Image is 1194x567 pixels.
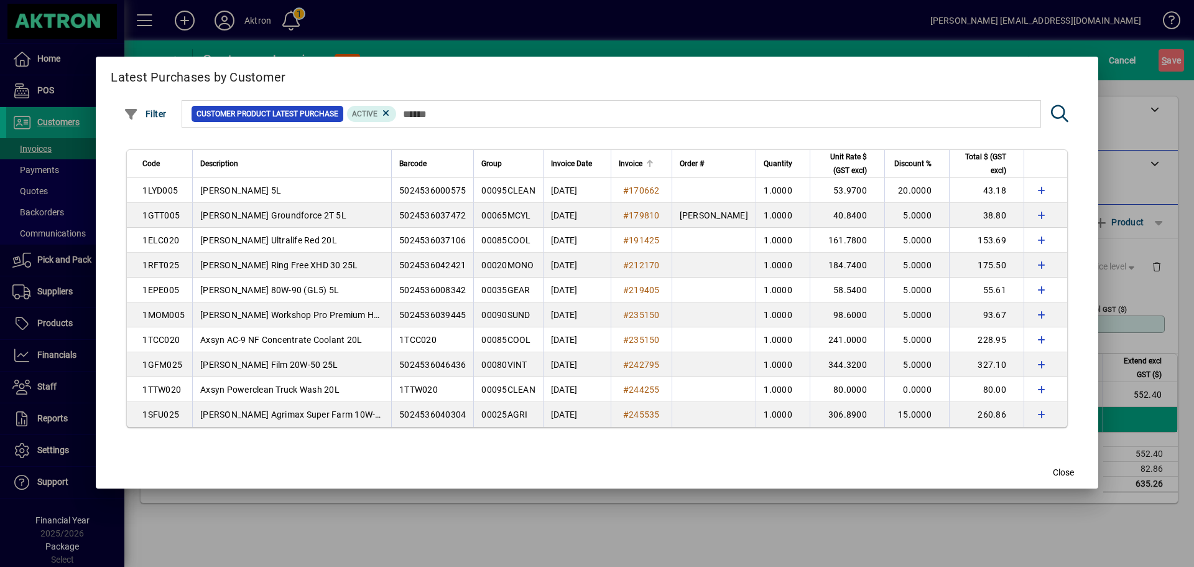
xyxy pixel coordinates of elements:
[810,278,884,302] td: 58.5400
[200,185,281,195] span: [PERSON_NAME] 5L
[629,310,660,320] span: 235150
[949,302,1024,327] td: 93.67
[629,285,660,295] span: 219405
[200,210,346,220] span: [PERSON_NAME] Groundforce 2T 5L
[543,377,611,402] td: [DATE]
[399,210,466,220] span: 5024536037472
[810,203,884,228] td: 40.8400
[619,258,664,272] a: #212170
[1053,466,1074,479] span: Close
[142,185,178,195] span: 1LYD005
[543,203,611,228] td: [DATE]
[200,410,403,419] span: [PERSON_NAME] Agrimax Super Farm 10W-30 25L
[629,335,660,345] span: 235150
[949,203,1024,228] td: 38.80
[957,150,1017,177] div: Total $ (GST excl)
[481,210,530,220] span: 00065MCYL
[543,178,611,203] td: [DATE]
[680,157,704,171] span: Order #
[892,157,943,171] div: Discount %
[96,57,1098,93] h2: Latest Purchases by Customer
[818,150,867,177] span: Unit Rate $ (GST excl)
[619,358,664,372] a: #242795
[399,185,466,195] span: 5024536000575
[623,310,629,320] span: #
[810,253,884,278] td: 184.7400
[623,360,629,370] span: #
[543,302,611,327] td: [DATE]
[629,410,660,419] span: 245535
[756,203,810,228] td: 1.0000
[756,302,810,327] td: 1.0000
[200,235,337,245] span: [PERSON_NAME] Ultralife Red 20L
[949,327,1024,352] td: 228.95
[810,327,884,352] td: 241.0000
[481,157,502,171] span: Group
[399,335,437,345] span: 1TCC020
[142,360,182,370] span: 1GFM025
[200,360,338,370] span: [PERSON_NAME] Film 20W-50 25L
[756,253,810,278] td: 1.0000
[756,377,810,402] td: 1.0000
[894,157,932,171] span: Discount %
[623,235,629,245] span: #
[543,253,611,278] td: [DATE]
[810,377,884,402] td: 80.0000
[957,150,1006,177] span: Total $ (GST excl)
[619,283,664,297] a: #219405
[347,106,397,122] mat-chip: Product Activation Status: Active
[619,308,664,322] a: #235150
[629,260,660,270] span: 212170
[399,360,466,370] span: 5024536046436
[619,184,664,197] a: #170662
[1044,461,1083,484] button: Close
[200,260,358,270] span: [PERSON_NAME] Ring Free XHD 30 25L
[481,285,530,295] span: 00035GEAR
[619,408,664,421] a: #245535
[543,402,611,427] td: [DATE]
[352,110,377,118] span: Active
[810,352,884,377] td: 344.3200
[629,210,660,220] span: 179810
[124,109,167,119] span: Filter
[884,352,949,377] td: 5.0000
[756,402,810,427] td: 1.0000
[810,178,884,203] td: 53.9700
[200,157,238,171] span: Description
[481,335,530,345] span: 00085COOL
[200,285,339,295] span: [PERSON_NAME] 80W-90 (GL5) 5L
[399,157,466,171] div: Barcode
[623,410,629,419] span: #
[142,210,180,220] span: 1GTT005
[200,385,340,395] span: Axsyn Powerclean Truck Wash 20L
[884,377,949,402] td: 0.0000
[200,310,438,320] span: [PERSON_NAME] Workshop Pro Premium Hand Cleanser 5L
[623,260,629,270] span: #
[399,385,438,395] span: 1TTW020
[121,103,170,125] button: Filter
[680,157,748,171] div: Order #
[142,235,179,245] span: 1ELC020
[623,285,629,295] span: #
[142,260,179,270] span: 1RFT025
[884,228,949,253] td: 5.0000
[623,385,629,395] span: #
[200,157,384,171] div: Description
[619,383,664,396] a: #244255
[764,157,803,171] div: Quantity
[756,352,810,377] td: 1.0000
[629,185,660,195] span: 170662
[949,253,1024,278] td: 175.50
[619,233,664,247] a: #191425
[399,310,466,320] span: 5024536039445
[884,278,949,302] td: 5.0000
[619,157,664,171] div: Invoice
[884,253,949,278] td: 5.0000
[623,210,629,220] span: #
[623,335,629,345] span: #
[949,278,1024,302] td: 55.61
[884,302,949,327] td: 5.0000
[884,203,949,228] td: 5.0000
[142,285,179,295] span: 1EPE005
[200,335,362,345] span: Axsyn AC-9 NF Concentrate Coolant 20L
